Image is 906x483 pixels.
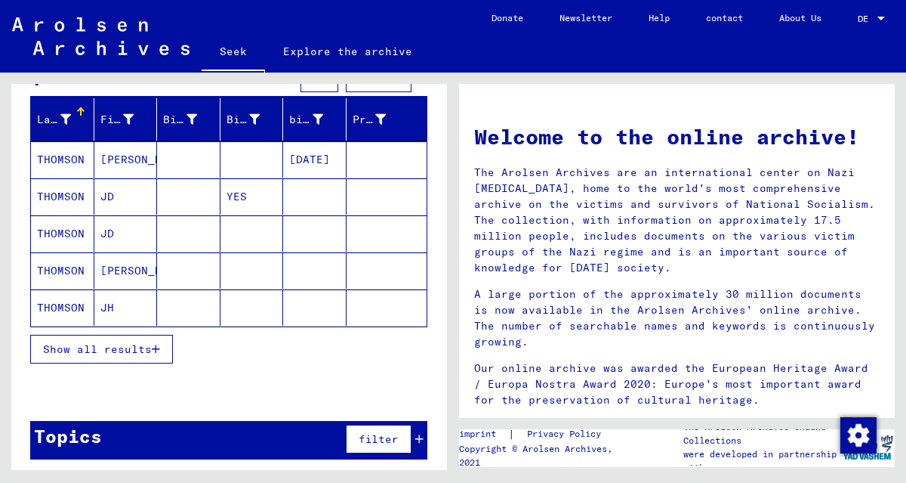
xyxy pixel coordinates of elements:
a: Seek [202,33,265,73]
mat-header-cell: Prisoner # [347,98,427,141]
a: imprint [459,426,508,442]
font: THOMSON [37,301,85,314]
font: DE [858,13,868,24]
font: Prisoner # [353,113,421,126]
font: Help [649,12,670,23]
font: Show all results [43,342,152,356]
font: THOMSON [37,190,85,203]
font: JH [100,301,114,314]
font: persons [34,63,113,86]
font: Privacy Policy [527,428,601,439]
font: filter [359,432,399,446]
mat-header-cell: Last name [31,98,94,141]
font: THOMSON [37,153,85,166]
font: Birth name [163,113,231,126]
font: Welcome to the online archive! [474,123,859,150]
font: [PERSON_NAME] [100,264,189,277]
div: Prisoner # [353,107,409,132]
font: [DATE] [289,153,330,166]
div: Birth name [163,107,220,132]
div: Change consent [840,416,876,453]
font: | [508,427,515,441]
font: The Arolsen Archives are an international center on Nazi [MEDICAL_DATA], home to the world's most... [474,166,875,274]
div: Birth [226,107,283,132]
font: Seek [220,45,247,58]
font: records found [168,71,256,85]
font: contact [706,12,743,23]
img: Arolsen_neg.svg [12,17,190,55]
font: Topics [34,425,102,447]
font: Our online archive was awarded the European Heritage Award / Europa Nostra Award 2020: Europe's m... [474,361,868,407]
button: Show all results [30,335,173,364]
img: Change consent [840,417,877,454]
font: Last name [37,113,98,126]
a: Privacy Policy [515,426,619,442]
font: filter [359,71,399,85]
font: YES [226,190,247,203]
mat-header-cell: First name [94,98,158,141]
font: [PERSON_NAME] [100,153,189,166]
div: Last name [37,107,94,132]
font: were developed in partnership with [683,448,837,473]
div: First name [100,107,157,132]
mat-header-cell: birth date [283,98,347,141]
font: THOMSON [37,227,85,240]
font: Explore the archive [283,45,412,58]
div: birth date [289,107,346,132]
font: birth date [289,113,357,126]
font: JD [100,227,114,240]
font: THOMSON [37,264,85,277]
font: 17 [154,71,168,85]
font: JD [100,190,114,203]
font: Donate [492,12,523,23]
mat-header-cell: Birth [220,98,284,141]
font: Copyright © Arolsen Archives, 2021 [459,443,612,468]
a: Explore the archive [265,33,430,70]
font: First name [100,113,168,126]
font: Newsletter [559,12,612,23]
font: imprint [459,428,496,439]
button: filter [346,425,411,454]
font: Birth [226,113,260,126]
font: About Us [779,12,821,23]
font: A large portion of the approximately 30 million documents is now available in the Arolsen Archive... [474,287,875,348]
mat-header-cell: Birth name [157,98,220,141]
